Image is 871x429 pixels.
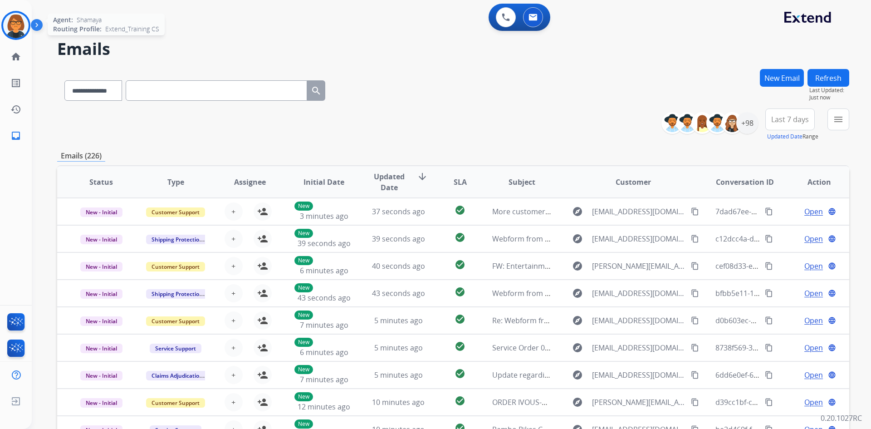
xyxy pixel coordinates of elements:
mat-icon: content_copy [765,235,773,243]
mat-icon: inbox [10,130,21,141]
mat-icon: language [828,371,836,379]
span: + [231,315,235,326]
span: cef08d33-eca7-4193-8dc4-7fe6f41e8a0e [715,261,849,271]
button: + [225,230,243,248]
span: [EMAIL_ADDRESS][DOMAIN_NAME] [592,288,685,299]
p: New [294,365,313,374]
p: New [294,419,313,429]
span: [EMAIL_ADDRESS][DOMAIN_NAME] [592,315,685,326]
span: New - Initial [80,344,122,353]
span: 5 minutes ago [374,316,423,325]
span: Just now [809,94,849,101]
mat-icon: explore [572,206,583,217]
mat-icon: person_add [257,370,268,380]
button: Refresh [807,69,849,87]
span: New - Initial [80,262,122,271]
span: + [231,342,235,353]
mat-icon: language [828,235,836,243]
button: Last 7 days [765,108,815,130]
span: [EMAIL_ADDRESS][DOMAIN_NAME] [592,206,685,217]
p: New [294,311,313,320]
span: 43 seconds ago [372,288,425,298]
span: 43 seconds ago [298,293,351,303]
span: Webform from [EMAIL_ADDRESS][DOMAIN_NAME] on [DATE] [492,288,698,298]
th: Action [775,166,849,198]
mat-icon: person_add [257,288,268,299]
span: Shipping Protection [146,235,208,244]
mat-icon: content_copy [765,262,773,270]
span: ORDER IVOUS-622754 [492,397,566,407]
mat-icon: content_copy [765,316,773,325]
span: Customer Support [146,398,205,408]
span: New - Initial [80,235,122,244]
span: Open [804,342,823,353]
mat-icon: history [10,104,21,115]
span: 39 seconds ago [372,234,425,244]
span: Updated Date [369,171,410,193]
span: 39 seconds ago [298,238,351,248]
span: + [231,288,235,299]
button: + [225,339,243,357]
p: New [294,283,313,292]
p: New [294,229,313,238]
span: New - Initial [80,371,122,380]
mat-icon: menu [833,114,844,125]
span: Update regarding your fulfillment method for Service Order: 3d355cf7-66e1-4022-bca1-db2a68994a9f [492,370,837,380]
span: c12dcc4a-db46-4af2-aa42-a27bb0c6de91 [715,234,854,244]
button: + [225,311,243,330]
span: Agent: [53,15,73,25]
span: 5 minutes ago [374,343,423,353]
span: Initial Date [303,177,344,187]
mat-icon: home [10,51,21,62]
mat-icon: arrow_downward [417,171,428,182]
mat-icon: check_circle [455,205,465,216]
button: + [225,202,243,221]
span: Service Order 09b649b7-410a-4625-902a-bdbeb682c4aa with Velofix was Completed [492,343,778,353]
span: + [231,233,235,244]
mat-icon: person_add [257,206,268,217]
span: + [231,261,235,271]
span: Open [804,206,823,217]
h2: Emails [57,40,849,58]
mat-icon: content_copy [691,289,699,297]
mat-icon: explore [572,288,583,299]
span: 3 minutes ago [300,211,348,221]
mat-icon: language [828,316,836,325]
mat-icon: explore [572,397,583,408]
span: 40 seconds ago [372,261,425,271]
span: Shipping Protection [146,289,208,299]
mat-icon: content_copy [691,398,699,406]
mat-icon: language [828,207,836,216]
p: New [294,338,313,347]
span: + [231,206,235,217]
span: New - Initial [80,289,122,299]
span: Conversation ID [716,177,774,187]
span: 6dd6e0ef-63ba-4dfa-9077-ee72b2b09164 [715,370,854,380]
mat-icon: person_add [257,315,268,326]
mat-icon: content_copy [765,289,773,297]
span: 5 minutes ago [374,370,423,380]
div: +98 [736,112,758,134]
mat-icon: check_circle [455,286,465,297]
span: 7 minutes ago [300,375,348,385]
span: Webform from [EMAIL_ADDRESS][DOMAIN_NAME] on [DATE] [492,234,698,244]
mat-icon: explore [572,342,583,353]
button: + [225,257,243,275]
span: Status [89,177,113,187]
span: + [231,397,235,408]
span: Service Support [150,344,201,353]
span: 7 minutes ago [300,320,348,330]
mat-icon: content_copy [691,235,699,243]
span: [EMAIL_ADDRESS][DOMAIN_NAME] [592,233,685,244]
button: + [225,284,243,302]
span: [EMAIL_ADDRESS][DOMAIN_NAME] [592,342,685,353]
mat-icon: content_copy [691,371,699,379]
span: Open [804,370,823,380]
mat-icon: content_copy [691,316,699,325]
span: 7dad67ee-b01a-4db8-b50f-87013add0497 [715,207,857,217]
span: 37 seconds ago [372,207,425,217]
button: Updated Date [767,133,802,140]
mat-icon: explore [572,315,583,326]
mat-icon: search [311,85,322,96]
span: Customer Support [146,316,205,326]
